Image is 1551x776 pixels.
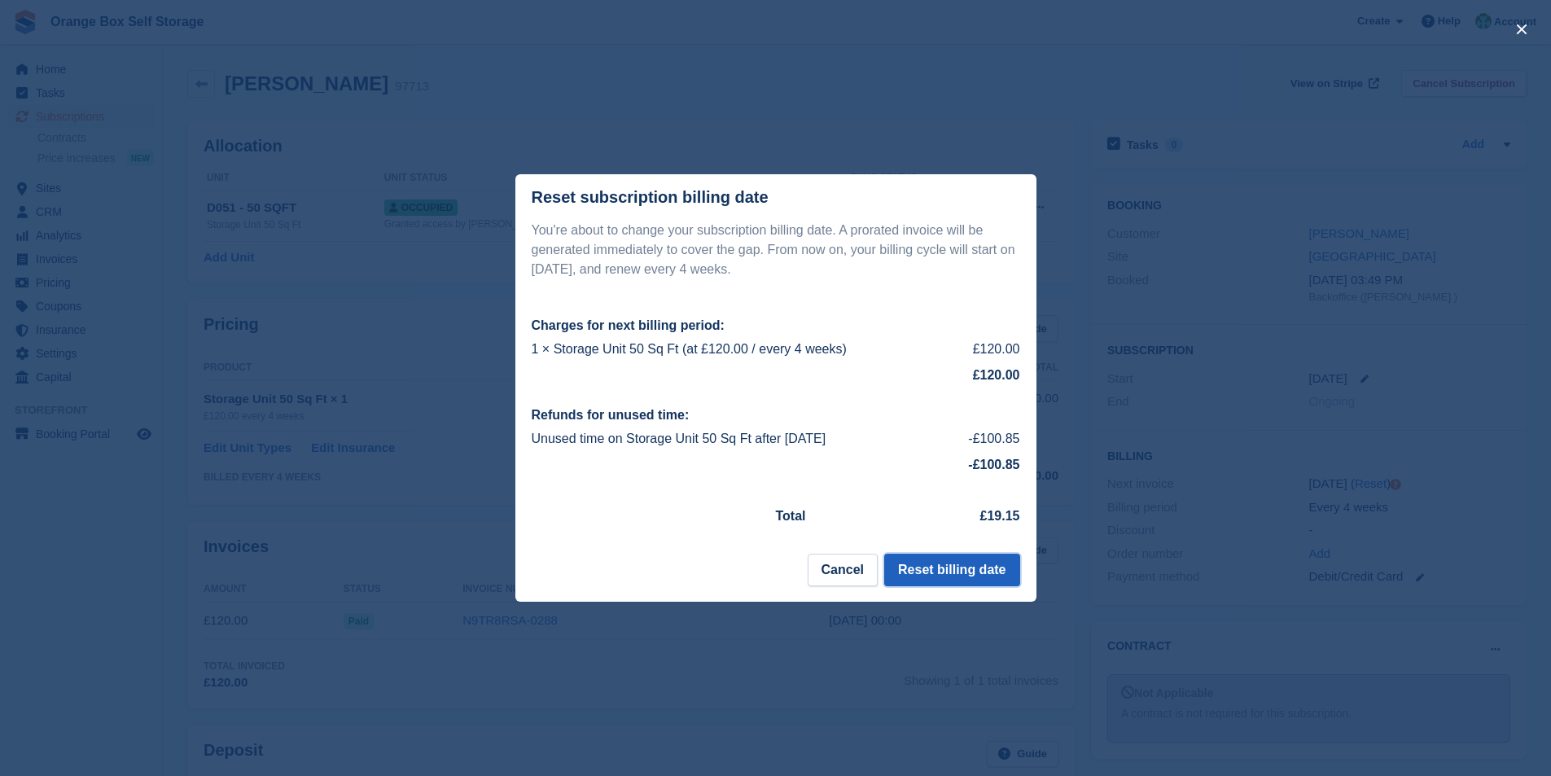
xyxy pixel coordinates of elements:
strong: £19.15 [980,509,1020,523]
td: £120.00 [957,336,1020,362]
strong: Total [776,509,806,523]
h2: Charges for next billing period: [532,318,1020,333]
td: 1 × Storage Unit 50 Sq Ft (at £120.00 / every 4 weeks) [532,336,957,362]
button: Cancel [808,554,878,586]
button: Reset billing date [884,554,1019,586]
strong: £120.00 [973,368,1020,382]
div: Reset subscription billing date [532,188,769,207]
td: Unused time on Storage Unit 50 Sq Ft after [DATE] [532,426,948,452]
button: close [1509,16,1535,42]
strong: -£100.85 [968,458,1019,471]
p: You're about to change your subscription billing date. A prorated invoice will be generated immed... [532,221,1020,279]
td: -£100.85 [947,426,1019,452]
h2: Refunds for unused time: [532,408,1020,423]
